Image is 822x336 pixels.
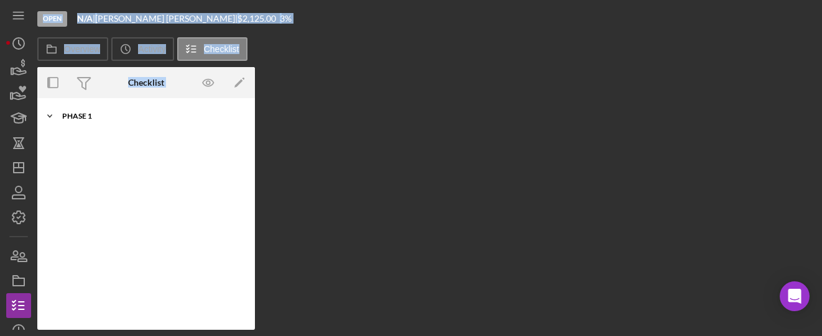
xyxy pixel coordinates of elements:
[204,44,239,54] label: Checklist
[238,14,280,24] div: $2,125.00
[77,14,95,24] div: |
[138,44,165,54] label: Activity
[64,44,100,54] label: Overview
[111,37,173,61] button: Activity
[77,13,93,24] b: N/A
[177,37,247,61] button: Checklist
[128,78,164,88] div: Checklist
[95,14,238,24] div: [PERSON_NAME] [PERSON_NAME] |
[280,14,292,24] div: 3 %
[37,11,67,27] div: Open
[37,37,108,61] button: Overview
[62,112,239,120] div: Phase 1
[780,281,810,311] div: Open Intercom Messenger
